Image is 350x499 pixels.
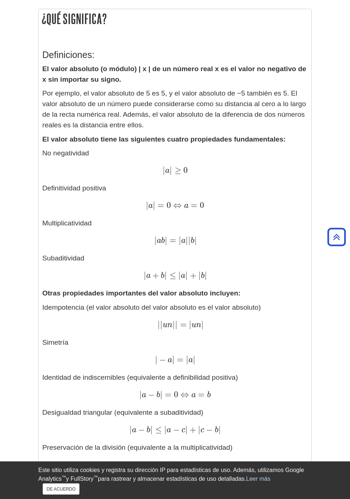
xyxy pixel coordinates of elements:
[42,184,106,192] font: Definitividad positiva
[165,390,171,399] font: =
[180,390,189,399] font: ⇔
[42,65,306,83] font: El valor absoluto (o módulo) | x | de un número real x es el valor no negativo de x sin importar ...
[150,425,153,434] font: |
[210,460,216,469] font: ≠
[185,270,188,280] font: |
[47,487,75,492] font: DE ACUERDO
[132,460,135,469] font: |
[193,355,195,364] font: |
[218,425,221,434] font: |
[152,460,159,469] font: =
[156,391,160,399] font: b
[201,426,204,434] font: c
[43,483,79,495] button: Cerca
[175,320,178,329] font: |
[181,460,183,469] font: |
[42,303,261,311] font: Idempotencia (el valor absoluto del valor absoluto es el valor absoluto)
[180,320,187,329] font: =
[181,237,186,245] font: a
[201,272,205,280] font: b
[164,425,167,434] font: |
[42,374,238,381] font: Identidad de indiscernibles (equivalente a definibilidad positiva)
[164,270,167,280] font: |
[163,321,172,329] font: un
[154,235,157,245] font: |
[42,89,306,128] font: Por ejemplo, el valor absoluto de 5 es 5, y el valor absoluto de −5 también es 5. El valor absolu...
[163,165,165,175] font: |
[42,339,68,346] font: Simetría
[42,219,92,227] font: Multiplicatividad
[157,200,164,210] font: =
[153,200,155,210] font: |
[139,390,142,399] font: |
[189,320,191,329] font: |
[42,135,285,143] font: El valor absoluto tiene las siguientes cuatro propiedades fundamentales:
[325,232,348,242] a: Volver arriba
[155,355,157,364] font: |
[190,270,197,280] font: +
[198,390,205,399] font: =
[178,270,181,280] font: |
[170,235,176,245] font: =
[159,355,166,364] font: −
[129,425,132,434] font: |
[168,356,172,364] font: a
[165,235,167,245] font: |
[191,237,194,245] font: b
[132,426,136,434] font: a
[42,289,241,297] font: Otras propiedades importantes del valor absoluto incluyen:
[42,11,107,26] font: ¿Qué significa?
[160,390,163,399] font: |
[194,235,197,245] font: |
[191,391,196,399] font: a
[172,320,175,329] font: |
[142,391,146,399] font: a
[42,149,89,157] font: No negatividad
[147,426,150,434] font: b
[146,272,151,280] font: a
[139,460,143,469] font: /
[168,460,170,469] font: |
[42,444,233,451] font: Preservación de la división (equivalente a la multiplicatividad)
[94,475,98,480] font: ™
[198,270,201,280] font: |
[173,200,182,210] font: ⇔
[246,476,271,482] a: Leer más
[183,165,188,175] font: 0
[186,355,188,364] font: |
[66,476,94,482] font: y FullStory
[191,200,197,210] font: =
[62,475,66,480] font: ™
[161,237,165,245] font: b
[42,409,203,416] font: Desigualdad triangular (equivalente a subaditividad)
[177,355,183,364] font: =
[186,235,188,245] font: |
[160,320,163,329] font: |
[42,254,84,262] font: Subaditividad
[165,167,170,175] font: a
[185,425,188,434] font: |
[205,270,207,280] font: |
[190,425,196,434] font: +
[188,356,193,364] font: a
[175,165,181,175] font: ≥
[200,200,204,210] font: 0
[38,467,304,482] font: Este sitio utiliza cookies y registra su dirección IP para estadísticas de uso. Además, utilizamo...
[148,390,155,399] font: −
[138,425,145,434] font: −
[170,270,176,280] font: ≤
[198,425,201,434] font: |
[172,355,175,364] font: |
[206,425,213,434] font: −
[161,272,164,280] font: b
[175,460,177,469] font: |
[170,460,175,469] font: /
[98,476,246,482] font: para rastrear y almacenar estadísticas de uso detalladas.
[152,270,159,280] font: +
[184,202,188,210] font: a
[188,235,191,245] font: |
[148,202,153,210] font: a
[157,320,160,329] font: |
[179,235,181,245] font: |
[182,426,185,434] font: c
